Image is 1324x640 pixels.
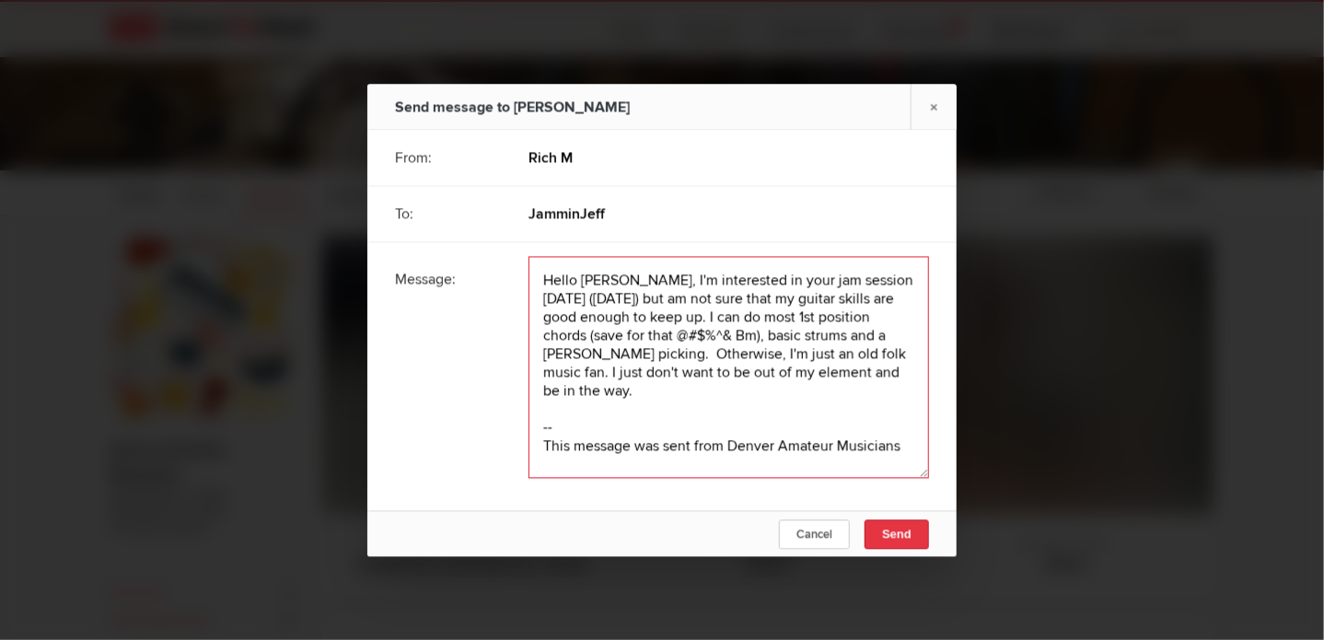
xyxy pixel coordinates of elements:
span: Send [882,527,912,541]
b: JamminJeff [528,204,605,223]
div: To: [395,191,502,237]
a: × [911,84,957,129]
button: Send [865,519,929,549]
div: Message: [395,256,502,302]
b: Rich M [528,148,573,167]
div: From: [395,134,502,180]
div: Send message to [PERSON_NAME] [395,84,630,130]
span: Cancel [796,527,832,541]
